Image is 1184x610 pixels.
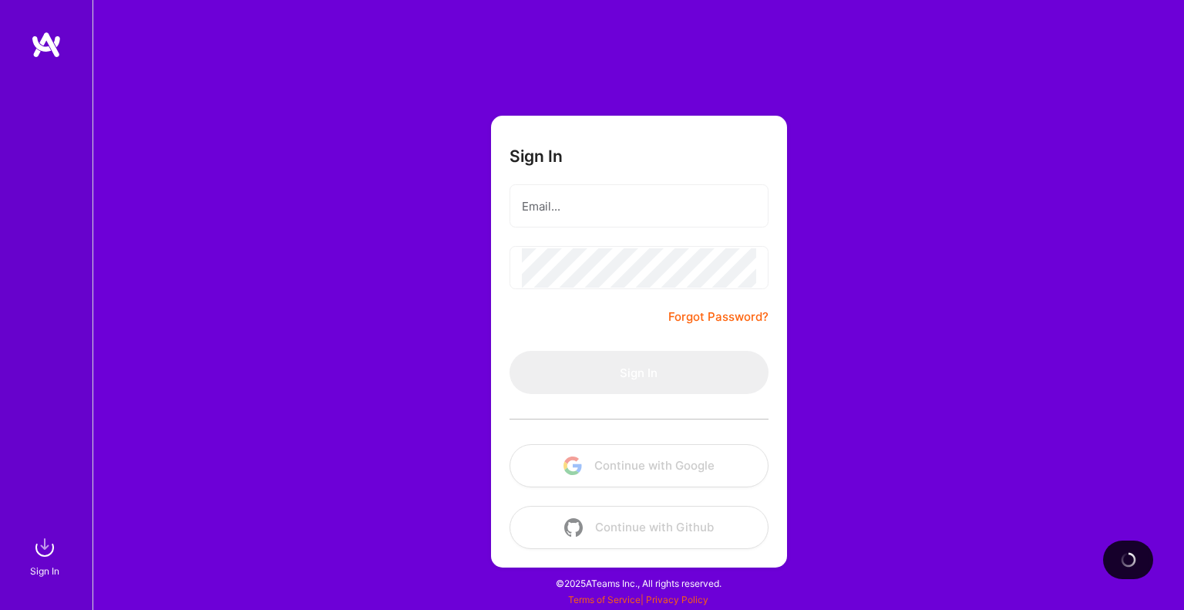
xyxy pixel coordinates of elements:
[646,594,708,605] a: Privacy Policy
[31,31,62,59] img: logo
[29,532,60,563] img: sign in
[564,518,583,537] img: icon
[563,457,582,475] img: icon
[510,444,769,487] button: Continue with Google
[510,147,563,166] h3: Sign In
[510,506,769,549] button: Continue with Github
[568,594,708,605] span: |
[32,532,60,579] a: sign inSign In
[92,564,1184,602] div: © 2025 ATeams Inc., All rights reserved.
[522,187,756,226] input: Email...
[30,563,59,579] div: Sign In
[1118,550,1138,570] img: loading
[668,308,769,326] a: Forgot Password?
[568,594,641,605] a: Terms of Service
[510,351,769,394] button: Sign In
